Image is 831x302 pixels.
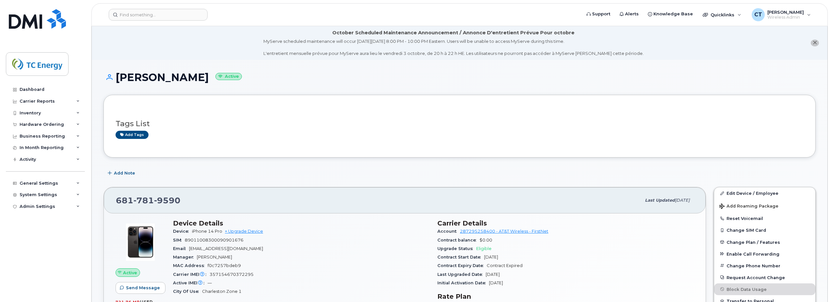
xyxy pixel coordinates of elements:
h3: Rate Plan [437,293,694,300]
h3: Carrier Details [437,219,694,227]
button: Reset Voicemail [714,212,815,224]
span: iPhone 14 Pro [192,229,222,234]
a: + Upgrade Device [225,229,263,234]
span: Contract balance [437,238,479,243]
span: Device [173,229,192,234]
span: Carrier IMEI [173,272,210,277]
span: Last updated [645,198,675,203]
span: Active IMEI [173,280,208,285]
small: Active [215,73,242,80]
span: f0c7257bdeb9 [208,263,241,268]
span: 357154670372295 [210,272,254,277]
button: close notification [811,40,819,46]
span: Change Plan / Features [727,240,780,244]
h3: Device Details [173,219,430,227]
span: 89011008300090901676 [185,238,243,243]
button: Change Phone Number [714,260,815,272]
span: Contract Expiry Date [437,263,487,268]
span: 681 [116,195,180,205]
span: Account [437,229,460,234]
span: [DATE] [675,198,690,203]
span: [DATE] [489,280,503,285]
h3: Tags List [116,120,804,128]
span: Send Message [126,285,160,291]
span: Add Roaming Package [719,204,778,210]
button: Send Message [116,282,165,294]
span: Initial Activation Date [437,280,489,285]
h1: [PERSON_NAME] [103,72,816,83]
span: [PERSON_NAME] [197,255,232,260]
span: $0.00 [479,238,492,243]
span: Active [123,270,137,276]
button: Enable Call Forwarding [714,248,815,260]
span: Enable Call Forwarding [727,251,779,256]
button: Change SIM Card [714,224,815,236]
span: SIM [173,238,185,243]
span: Eligible [476,246,492,251]
span: — [208,280,212,285]
button: Change Plan / Features [714,236,815,248]
span: 781 [133,195,154,205]
a: Edit Device / Employee [714,187,815,199]
img: image20231002-3703462-11aim6e.jpeg [121,223,160,262]
span: Charleston Zone 1 [202,289,242,294]
div: October Scheduled Maintenance Announcement / Annonce D'entretient Prévue Pour octobre [332,29,574,36]
button: Block Data Usage [714,283,815,295]
span: [DATE] [484,255,498,260]
button: Add Roaming Package [714,199,815,212]
a: Add tags [116,131,149,139]
span: Contract Expired [487,263,523,268]
span: City Of Use [173,289,202,294]
div: MyServe scheduled maintenance will occur [DATE][DATE] 8:00 PM - 10:00 PM Eastern. Users will be u... [263,38,644,57]
a: 287295258400 - AT&T Wireless - FirstNet [460,229,548,234]
span: MAC Address [173,263,208,268]
iframe: Messenger Launcher [803,274,826,297]
span: 9590 [154,195,180,205]
button: Request Account Change [714,272,815,283]
span: Manager [173,255,197,260]
span: Email [173,246,189,251]
span: Add Note [114,170,135,176]
span: Upgrade Status [437,246,476,251]
span: [DATE] [486,272,500,277]
span: Last Upgraded Date [437,272,486,277]
span: [EMAIL_ADDRESS][DOMAIN_NAME] [189,246,263,251]
button: Add Note [103,167,141,179]
span: Contract Start Date [437,255,484,260]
